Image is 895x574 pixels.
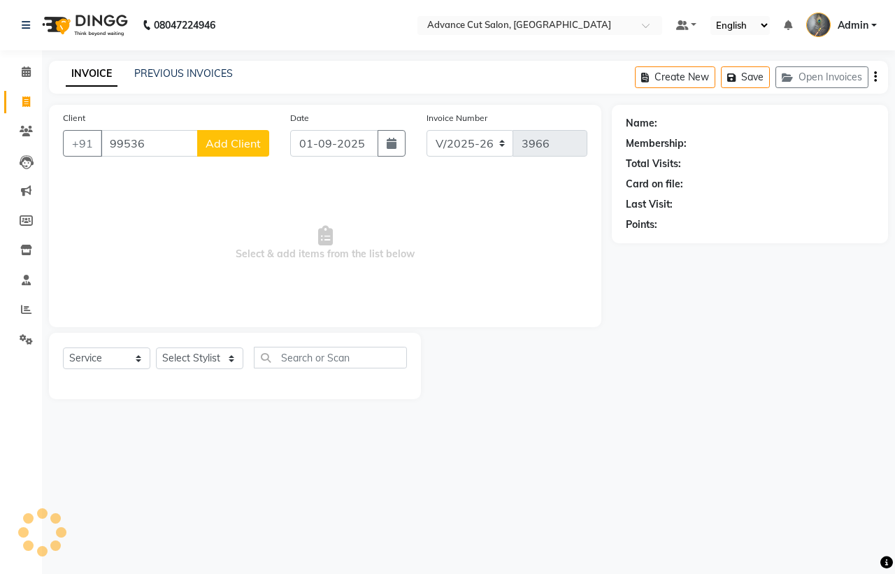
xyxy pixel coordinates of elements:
[154,6,215,45] b: 08047224946
[206,136,261,150] span: Add Client
[66,62,117,87] a: INVOICE
[134,67,233,80] a: PREVIOUS INVOICES
[626,217,657,232] div: Points:
[626,197,673,212] div: Last Visit:
[36,6,131,45] img: logo
[626,136,687,151] div: Membership:
[101,130,198,157] input: Search by Name/Mobile/Email/Code
[197,130,269,157] button: Add Client
[63,130,102,157] button: +91
[254,347,407,368] input: Search or Scan
[806,13,831,37] img: Admin
[290,112,309,124] label: Date
[626,116,657,131] div: Name:
[775,66,868,88] button: Open Invoices
[626,177,683,192] div: Card on file:
[838,18,868,33] span: Admin
[63,112,85,124] label: Client
[626,157,681,171] div: Total Visits:
[427,112,487,124] label: Invoice Number
[635,66,715,88] button: Create New
[63,173,587,313] span: Select & add items from the list below
[721,66,770,88] button: Save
